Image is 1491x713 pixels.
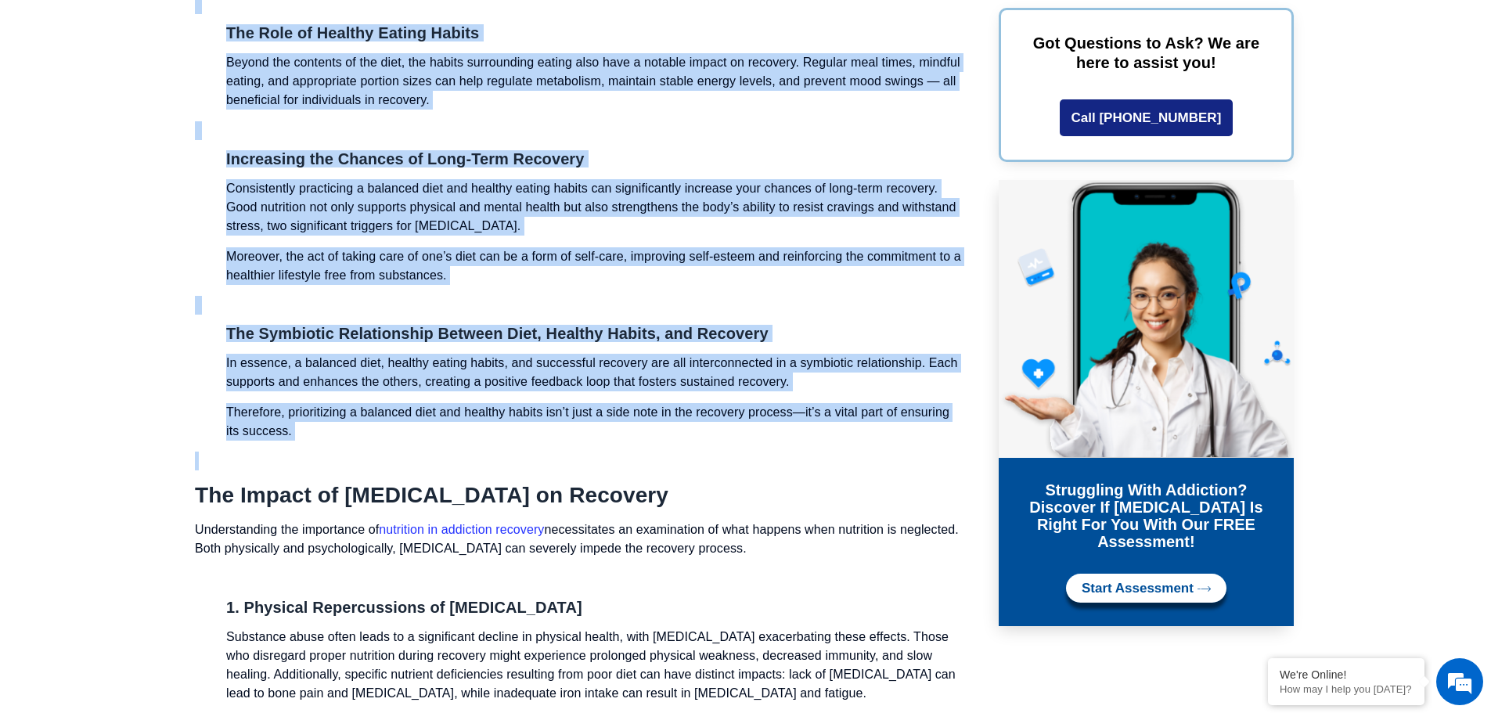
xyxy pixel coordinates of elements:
img: Online Suboxone Treatment - Opioid Addiction Treatment using phone [999,180,1294,458]
p: Moreover, the act of taking care of one’s diet can be a form of self-care, improving self-esteem ... [195,247,963,285]
span: We're online! [91,197,216,355]
h3: The Role of Healthy Eating Habits [195,25,963,41]
div: Navigation go back [17,81,41,104]
a: Call [PHONE_NUMBER] [1060,99,1233,136]
h2: The Impact of [MEDICAL_DATA] on Recovery [195,482,963,509]
p: Substance abuse often leads to a significant decline in physical health, with [MEDICAL_DATA] exac... [195,628,963,703]
div: Minimize live chat window [257,8,294,45]
p: Understanding the importance of necessitates an examination of what happens when nutrition is neg... [195,520,963,558]
h3: Struggling with addiction? Discover if [MEDICAL_DATA] is right for you with our FREE Assessment! [1010,481,1282,550]
h3: 1. Physical Repercussions of [MEDICAL_DATA] [195,600,963,615]
p: Consistently practicing a balanced diet and healthy eating habits can significantly increase your... [195,179,963,236]
h3: Increasing the Chances of Long-Term Recovery [195,151,963,167]
textarea: Type your message and hit 'Enter' [8,427,298,482]
span: Call [PHONE_NUMBER] [1071,111,1222,124]
p: Got Questions to Ask? We are here to assist you! [1025,34,1268,73]
div: Chat with us now [105,82,286,103]
div: We're Online! [1280,668,1413,681]
h3: The Symbiotic Relationship Between Diet, Healthy Habits, and Recovery [195,326,963,341]
p: Beyond the contents of the diet, the habits surrounding eating also have a notable impact on reco... [195,53,963,110]
a: nutrition in addiction recovery [379,523,544,536]
p: In essence, a balanced diet, healthy eating habits, and successful recovery are all interconnecte... [195,354,963,391]
p: Therefore, prioritizing a balanced diet and healthy habits isn’t just a side note in the recovery... [195,403,963,441]
span: Start Assessment [1082,582,1194,595]
a: Start Assessment [1066,574,1226,603]
p: How may I help you today? [1280,683,1413,695]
